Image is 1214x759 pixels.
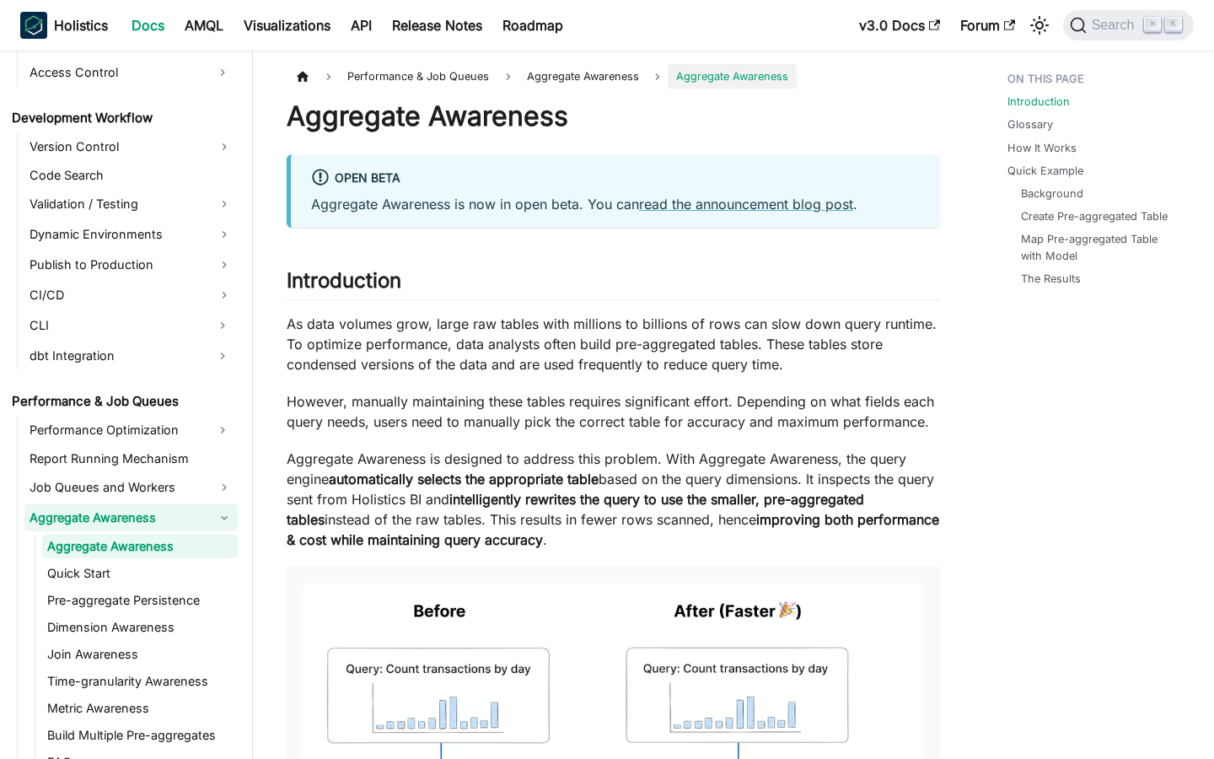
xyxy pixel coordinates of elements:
a: Job Queues and Workers [24,474,238,501]
a: Performance Optimization [24,417,207,444]
a: Development Workflow [7,106,238,130]
a: API [341,12,382,39]
a: Dimension Awareness [42,616,238,639]
a: Introduction [1007,94,1070,110]
nav: Breadcrumbs [287,64,940,89]
img: Holistics [20,12,47,39]
a: Quick Start [42,562,238,585]
a: How It Works [1007,140,1077,156]
a: Quick Example [1007,163,1083,179]
a: Build Multiple Pre-aggregates [42,724,238,747]
kbd: K [1165,17,1182,32]
h2: Introduction [287,268,940,300]
a: HolisticsHolistics [20,12,108,39]
a: Join Awareness [42,643,238,666]
a: The Results [1021,271,1081,287]
a: v3.0 Docs [849,12,950,39]
span: Search [1087,18,1145,33]
a: dbt Integration [24,342,207,369]
span: Aggregate Awareness [518,64,647,89]
a: Aggregate Awareness [24,504,238,531]
a: Time-granularity Awareness [42,670,238,693]
a: Code Search [24,164,238,187]
a: CI/CD [24,282,238,309]
a: AMQL [175,12,234,39]
a: Performance & Job Queues [7,390,238,413]
a: Docs [121,12,175,39]
p: However, manually maintaining these tables requires significant effort. Depending on what fields ... [287,391,940,432]
h1: Aggregate Awareness [287,100,940,133]
a: Dynamic Environments [24,221,238,248]
a: Pre-aggregate Persistence [42,589,238,612]
strong: automatically selects the appropriate table [329,471,599,487]
a: Home page [287,64,319,89]
a: Glossary [1007,116,1053,132]
a: Create Pre-aggregated Table [1021,208,1168,224]
a: Visualizations [234,12,341,39]
button: Expand sidebar category 'Access Control' [207,59,238,86]
div: Open Beta [311,168,920,190]
a: Roadmap [492,12,573,39]
a: Version Control [24,133,238,160]
p: Aggregate Awareness is now in open beta. You can . [311,194,920,214]
a: Metric Awareness [42,697,238,720]
a: read the announcement blog post [639,196,853,213]
button: Expand sidebar category 'Performance Optimization' [207,417,238,444]
a: Release Notes [382,12,492,39]
p: As data volumes grow, large raw tables with millions to billions of rows can slow down query runt... [287,314,940,374]
button: Expand sidebar category 'CLI' [207,312,238,339]
span: Aggregate Awareness [668,64,797,89]
a: Map Pre-aggregated Table with Model [1021,231,1180,263]
b: Holistics [54,15,108,35]
a: CLI [24,312,207,339]
a: Aggregate Awareness [42,535,238,558]
button: Switch between dark and light mode (currently light mode) [1026,12,1053,39]
a: Background [1021,186,1083,202]
a: Publish to Production [24,251,238,278]
p: Aggregate Awareness is designed to address this problem. With Aggregate Awareness, the query engi... [287,449,940,550]
strong: intelligently rewrites the query to use the smaller, pre-aggregated tables [287,491,864,528]
button: Expand sidebar category 'dbt Integration' [207,342,238,369]
button: Search (Command+K) [1063,10,1194,40]
a: Forum [950,12,1025,39]
kbd: ⌘ [1144,17,1161,32]
a: Validation / Testing [24,191,238,218]
a: Access Control [24,59,207,86]
a: Report Running Mechanism [24,447,238,471]
span: Performance & Job Queues [339,64,497,89]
